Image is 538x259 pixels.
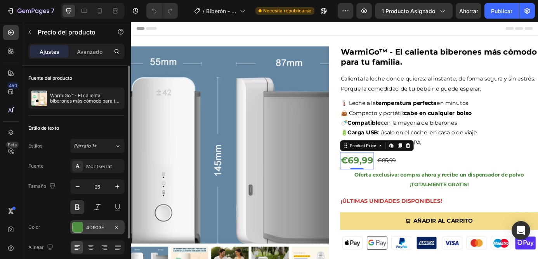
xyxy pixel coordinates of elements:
font: WarmiGo™ - El calienta biberones más cómodo para tu familia. [50,93,119,109]
p: ¡ÚLTIMAS UNIDADES DISPONIBLES! [240,200,465,211]
p: Precio del producto [38,27,104,37]
iframe: Área de diseño [131,22,538,259]
font: Publicar [491,8,512,14]
button: Párrafo 1* [70,139,125,153]
strong: Compatible [248,112,286,119]
strong: ¡TOTALMENTE GRATIS! [319,182,386,190]
img: imagen de característica del producto [31,91,47,106]
font: Ajustes [40,48,59,55]
p: 🌡️ Leche a la en minutos 👜 Compacto y portátil: 🍼 con la mayoría de biberones 🔋 : úsalo en el coc... [240,88,465,144]
font: Fuente [28,163,43,169]
font: Párrafo 1* [74,143,97,149]
font: Avanzado [77,48,102,55]
strong: 100% seguro [248,134,288,142]
button: Publicar [484,3,519,19]
font: 4D903F [86,225,104,230]
font: Tamaño [28,183,46,189]
font: Fuente del producto [28,75,72,81]
button: 1 producto asignado [375,3,453,19]
font: Color [28,224,40,230]
div: AÑADIR AL CARRITO [323,223,391,234]
h2: WarmiGo™ - El calienta biberones más cómodo para tu familia. [239,28,466,53]
font: Necesita republicarse [263,8,311,14]
strong: temperatura perfecta [280,89,350,97]
font: 1 producto asignado [382,8,435,14]
div: Abrir Intercom Messenger [512,221,530,240]
font: Precio del producto [38,28,95,36]
div: €85,99 [281,153,304,165]
font: Biberón - [GEOGRAPHIC_DATA] [206,8,236,31]
font: 450 [9,83,17,88]
button: Ahorrar [456,3,481,19]
strong: Carga USB [248,123,283,130]
strong: cabe en cualquier bolso [312,101,390,108]
font: / [203,8,205,14]
div: €69,99 [239,149,278,169]
font: Alinear [28,244,44,250]
div: Deshacer/Rehacer [146,3,178,19]
button: AÑADIR AL CARRITO [239,218,466,238]
button: 7 [3,3,58,19]
div: Rich Text Editor. Editing area: main [239,169,466,193]
div: Product Price [249,138,282,145]
font: Montserrat [86,163,112,169]
font: Estilos [28,143,42,149]
p: Calienta la leche donde quieras: al instante, de forma segura y sin estrés. Porque la comodidad d... [240,60,465,82]
font: 7 [51,7,54,15]
font: Estilo de texto [28,125,59,131]
div: Rich Text Editor. Editing area: main [239,199,466,212]
font: Beta [8,142,17,148]
strong: Oferta exclusiva: compra ahora y recibe un dispensador de polvo [255,171,449,178]
font: Ahorrar [459,8,478,14]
